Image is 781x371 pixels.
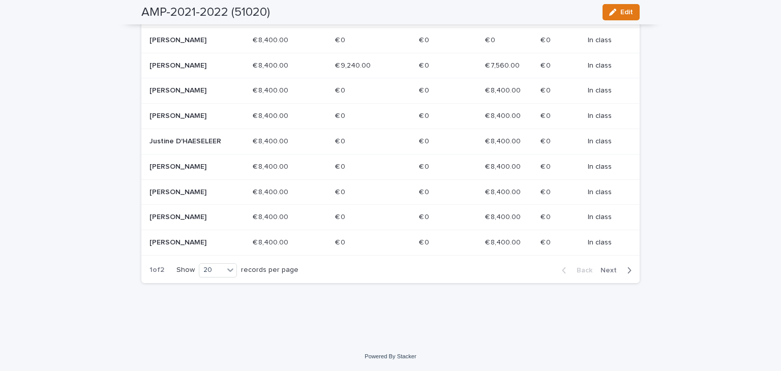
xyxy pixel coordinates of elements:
[141,179,640,205] tr: [PERSON_NAME]€ 8,400.00€ 8,400.00 € 0€ 0 € 0€ 0 € 8,400.00€ 8,400.00 € 0€ 0 In class
[176,266,195,274] p: Show
[419,135,431,146] p: € 0
[419,59,431,70] p: € 0
[141,53,640,78] tr: [PERSON_NAME]€ 8,400.00€ 8,400.00 € 9,240.00€ 9,240.00 € 0€ 0 € 7,560.00€ 7,560.00 € 0€ 0 In class
[141,154,640,179] tr: [PERSON_NAME]€ 8,400.00€ 8,400.00 € 0€ 0 € 0€ 0 € 8,400.00€ 8,400.00 € 0€ 0 In class
[540,186,553,197] p: € 0
[540,211,553,222] p: € 0
[588,238,623,247] p: In class
[141,27,640,53] tr: [PERSON_NAME]€ 8,400.00€ 8,400.00 € 0€ 0 € 0€ 0 € 0€ 0 € 0€ 0 In class
[253,186,290,197] p: € 8,400.00
[485,211,523,222] p: € 8,400.00
[141,5,270,20] h2: AMP-2021-2022 (51020)
[253,211,290,222] p: € 8,400.00
[419,186,431,197] p: € 0
[253,110,290,120] p: € 8,400.00
[588,61,623,70] p: In class
[149,61,222,70] p: [PERSON_NAME]
[554,266,596,275] button: Back
[141,78,640,104] tr: [PERSON_NAME]€ 8,400.00€ 8,400.00 € 0€ 0 € 0€ 0 € 8,400.00€ 8,400.00 € 0€ 0 In class
[141,258,172,283] p: 1 of 2
[485,135,523,146] p: € 8,400.00
[588,36,623,45] p: In class
[419,236,431,247] p: € 0
[540,59,553,70] p: € 0
[540,236,553,247] p: € 0
[540,110,553,120] p: € 0
[485,59,522,70] p: € 7,560.00
[588,86,623,95] p: In class
[588,213,623,222] p: In class
[335,59,373,70] p: € 9,240.00
[419,84,431,95] p: € 0
[620,9,633,16] span: Edit
[253,84,290,95] p: € 8,400.00
[149,137,222,146] p: Justine D'HAESELEER
[141,230,640,256] tr: [PERSON_NAME]€ 8,400.00€ 8,400.00 € 0€ 0 € 0€ 0 € 8,400.00€ 8,400.00 € 0€ 0 In class
[335,186,347,197] p: € 0
[596,266,640,275] button: Next
[485,236,523,247] p: € 8,400.00
[335,84,347,95] p: € 0
[335,34,347,45] p: € 0
[603,4,640,20] button: Edit
[149,112,222,120] p: [PERSON_NAME]
[419,161,431,171] p: € 0
[365,353,416,359] a: Powered By Stacker
[419,34,431,45] p: € 0
[485,186,523,197] p: € 8,400.00
[540,84,553,95] p: € 0
[335,236,347,247] p: € 0
[149,213,222,222] p: [PERSON_NAME]
[600,267,623,274] span: Next
[253,59,290,70] p: € 8,400.00
[570,267,592,274] span: Back
[149,86,222,95] p: [PERSON_NAME]
[253,34,290,45] p: € 8,400.00
[141,205,640,230] tr: [PERSON_NAME]€ 8,400.00€ 8,400.00 € 0€ 0 € 0€ 0 € 8,400.00€ 8,400.00 € 0€ 0 In class
[199,265,224,275] div: 20
[149,36,222,45] p: [PERSON_NAME]
[485,34,497,45] p: € 0
[253,236,290,247] p: € 8,400.00
[588,112,623,120] p: In class
[485,84,523,95] p: € 8,400.00
[253,161,290,171] p: € 8,400.00
[419,211,431,222] p: € 0
[149,238,222,247] p: [PERSON_NAME]
[141,129,640,154] tr: Justine D'HAESELEER€ 8,400.00€ 8,400.00 € 0€ 0 € 0€ 0 € 8,400.00€ 8,400.00 € 0€ 0 In class
[335,135,347,146] p: € 0
[335,110,347,120] p: € 0
[335,161,347,171] p: € 0
[141,104,640,129] tr: [PERSON_NAME]€ 8,400.00€ 8,400.00 € 0€ 0 € 0€ 0 € 8,400.00€ 8,400.00 € 0€ 0 In class
[149,163,222,171] p: [PERSON_NAME]
[253,135,290,146] p: € 8,400.00
[485,161,523,171] p: € 8,400.00
[419,110,431,120] p: € 0
[540,161,553,171] p: € 0
[241,266,298,274] p: records per page
[588,137,623,146] p: In class
[149,188,222,197] p: [PERSON_NAME]
[485,110,523,120] p: € 8,400.00
[588,188,623,197] p: In class
[540,34,553,45] p: € 0
[335,211,347,222] p: € 0
[540,135,553,146] p: € 0
[588,163,623,171] p: In class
